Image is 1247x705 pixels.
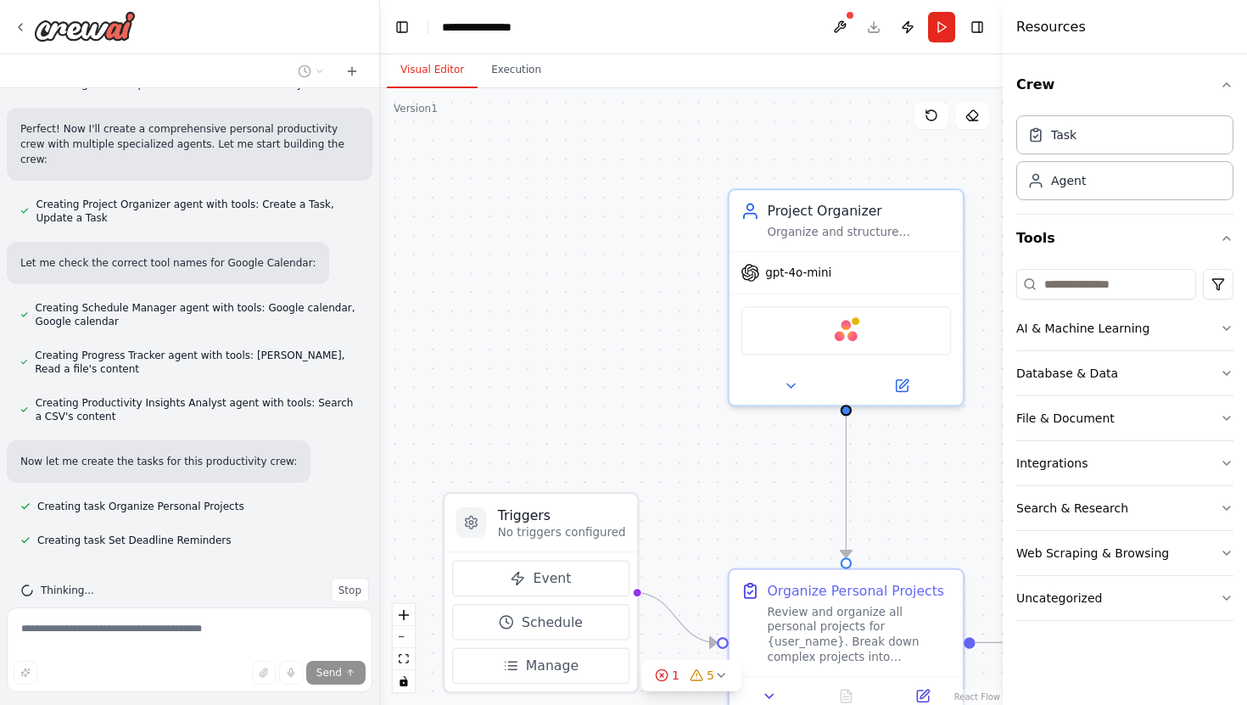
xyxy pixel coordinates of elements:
div: Project Organizer [768,202,952,221]
div: Version 1 [394,102,438,115]
button: Manage [452,648,629,685]
button: Database & Data [1016,351,1233,395]
img: Asana [835,319,858,342]
a: React Flow attribution [954,692,1000,702]
button: Web Scraping & Browsing [1016,531,1233,575]
span: Manage [526,657,579,675]
button: Schedule [452,604,629,641]
span: gpt-4o-mini [765,266,831,281]
div: Organize and structure personal projects by creating clear project hierarchies, breaking down com... [768,225,952,240]
button: Visual Editor [387,53,478,88]
span: Event [533,569,571,588]
button: Integrations [1016,441,1233,485]
div: Organize Personal Projects [768,581,944,600]
button: Upload files [252,661,276,685]
span: Creating task Organize Personal Projects [37,500,244,513]
span: Send [316,666,342,680]
div: React Flow controls [393,604,415,692]
button: Start a new chat [338,61,366,81]
span: 5 [707,667,714,684]
span: 1 [672,667,679,684]
h4: Resources [1016,17,1086,37]
button: Execution [478,53,555,88]
span: Thinking... [41,584,94,597]
div: Search & Research [1016,500,1128,517]
button: Improve this prompt [14,661,37,685]
span: Schedule [522,613,583,631]
span: Creating task Set Deadline Reminders [37,534,232,547]
nav: breadcrumb [442,19,529,36]
span: Creating Progress Tracker agent with tools: [PERSON_NAME], Read a file's content [35,349,359,376]
span: Creating Project Organizer agent with tools: Create a Task, Update a Task [36,198,359,225]
div: AI & Machine Learning [1016,320,1149,337]
button: Uncategorized [1016,576,1233,620]
span: Creating Schedule Manager agent with tools: Google calendar, Google calendar [36,301,359,328]
button: Stop [331,578,369,603]
div: Crew [1016,109,1233,214]
button: toggle interactivity [393,670,415,692]
span: Stop [338,584,361,597]
div: Web Scraping & Browsing [1016,545,1169,562]
g: Edge from 1b078def-d31f-4021-aa6c-7ba19378c192 to 3238c15c-e427-429a-b2f4-863f57ee6870 [836,417,855,558]
div: Tools [1016,262,1233,635]
button: zoom out [393,626,415,648]
div: Integrations [1016,455,1088,472]
div: Review and organize all personal projects for {user_name}. Break down complex projects into manag... [768,604,952,665]
h3: Triggers [498,506,626,524]
button: 15 [641,660,741,691]
button: Open in side panel [848,374,955,397]
button: Click to speak your automation idea [279,661,303,685]
div: Agent [1051,172,1086,189]
p: Let me check the correct tool names for Google Calendar: [20,255,316,271]
g: Edge from 3238c15c-e427-429a-b2f4-863f57ee6870 to 1c263e8e-88de-4592-8bce-2e3c913264a4 [976,633,1049,652]
button: Crew [1016,61,1233,109]
button: Switch to previous chat [291,61,332,81]
button: Hide left sidebar [390,15,414,39]
button: fit view [393,648,415,670]
button: zoom in [393,604,415,626]
g: Edge from triggers to 3238c15c-e427-429a-b2f4-863f57ee6870 [635,583,717,652]
div: Task [1051,126,1076,143]
button: Event [452,561,629,597]
div: Project OrganizerOrganize and structure personal projects by creating clear project hierarchies, ... [728,188,965,406]
button: Tools [1016,215,1233,262]
span: Creating Productivity Insights Analyst agent with tools: Search a CSV's content [36,396,359,423]
button: Hide right sidebar [965,15,989,39]
div: Uncategorized [1016,590,1102,607]
img: Logo [34,11,136,42]
p: Perfect! Now I'll create a comprehensive personal productivity crew with multiple specialized age... [20,121,359,167]
div: TriggersNo triggers configuredEventScheduleManage [443,492,639,693]
button: File & Document [1016,396,1233,440]
div: File & Document [1016,410,1115,427]
p: No triggers configured [498,524,626,540]
button: Send [306,661,366,685]
button: Search & Research [1016,486,1233,530]
p: Now let me create the tasks for this productivity crew: [20,454,297,469]
button: AI & Machine Learning [1016,306,1233,350]
div: Database & Data [1016,365,1118,382]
